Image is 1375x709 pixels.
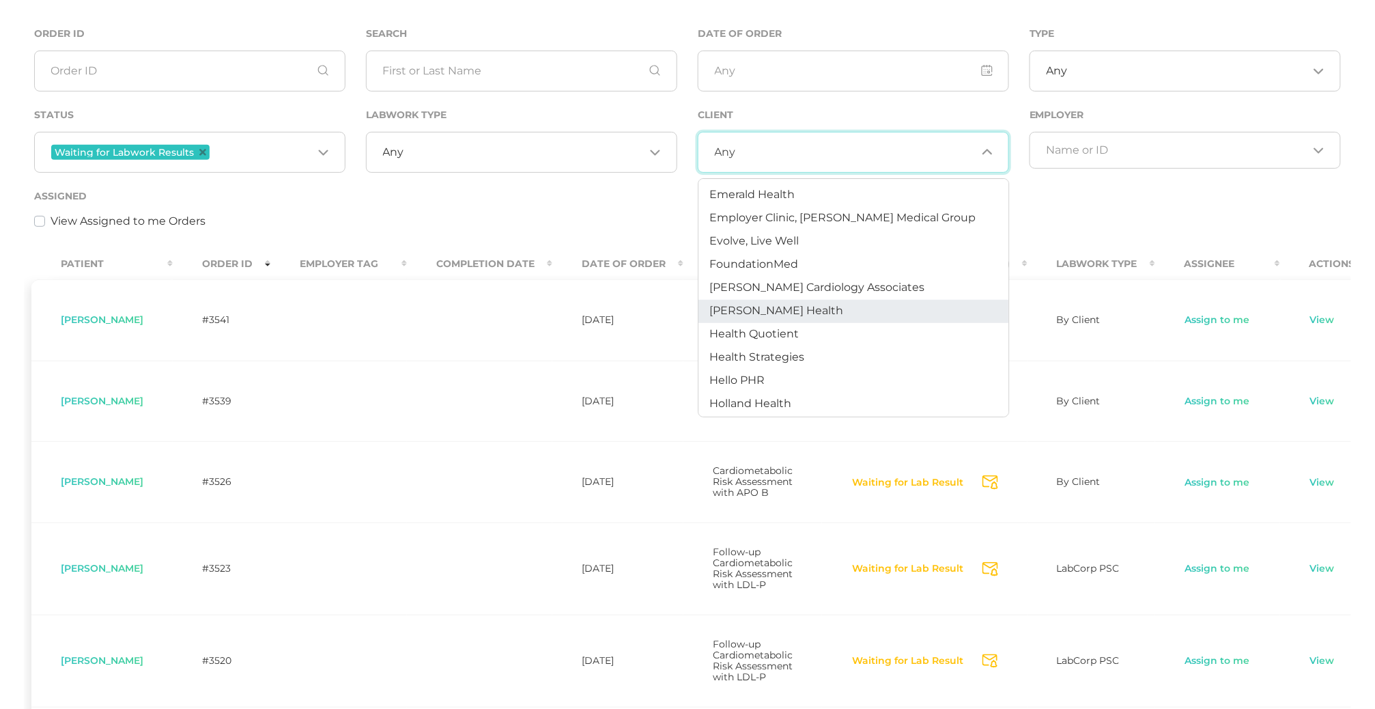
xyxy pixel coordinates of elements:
[1030,132,1341,169] div: Search for option
[710,281,925,294] span: [PERSON_NAME] Cardiology Associates
[710,304,844,317] span: [PERSON_NAME] Health
[407,249,552,279] th: Completion Date : activate to sort column ascending
[51,213,205,230] label: View Assigned to me Orders
[34,109,74,121] label: Status
[698,132,1009,173] div: Search for option
[199,149,206,156] button: Deselect Waiting for Labwork Results
[1309,314,1335,327] a: View
[698,28,782,40] label: Date of Order
[1057,395,1101,407] span: By Client
[1185,395,1251,408] a: Assign to me
[173,361,270,442] td: #3539
[1057,562,1120,574] span: LabCorp PSC
[212,143,313,161] input: Search for option
[1057,654,1120,667] span: LabCorp PSC
[982,475,998,490] svg: Send Notification
[61,562,143,574] span: [PERSON_NAME]
[55,148,194,157] span: Waiting for Labwork Results
[1047,143,1308,157] input: Search for option
[1047,64,1068,78] span: Any
[34,28,85,40] label: Order ID
[366,109,446,121] label: Labwork Type
[1030,51,1341,92] div: Search for option
[1185,562,1251,576] a: Assign to me
[552,441,683,523] td: [DATE]
[34,51,345,92] input: Order ID
[552,615,683,707] td: [DATE]
[34,191,87,202] label: Assigned
[1057,475,1101,488] span: By Client
[710,397,792,410] span: Holland Health
[710,374,765,387] span: Hello PHR
[552,249,683,279] th: Date Of Order : activate to sort column ascending
[1185,314,1251,327] a: Assign to me
[552,361,683,442] td: [DATE]
[366,28,407,40] label: Search
[1030,109,1084,121] label: Employer
[713,464,793,499] span: Cardiometabolic Risk Assessment with APO B
[173,615,270,707] td: #3520
[736,145,976,159] input: Search for option
[1309,562,1335,576] a: View
[1309,654,1335,668] a: View
[715,145,736,159] span: Any
[698,109,733,121] label: Client
[173,441,270,523] td: #3526
[61,475,143,488] span: [PERSON_NAME]
[713,638,793,683] span: Follow-up Cardiometabolic Risk Assessment with LDL-P
[713,546,793,591] span: Follow-up Cardiometabolic Risk Assessment with LDL-P
[1057,314,1101,326] span: By Client
[710,188,795,201] span: Emerald Health
[683,249,822,279] th: Type : activate to sort column ascending
[552,523,683,615] td: [DATE]
[61,314,143,326] span: [PERSON_NAME]
[710,234,799,247] span: Evolve, Live Well
[173,249,270,279] th: Order ID : activate to sort column ascending
[173,279,270,361] td: #3541
[982,562,998,576] svg: Send Notification
[366,132,677,173] div: Search for option
[851,562,964,576] button: Waiting for Lab Result
[982,654,998,669] svg: Send Notification
[173,523,270,615] td: #3523
[61,654,143,667] span: [PERSON_NAME]
[366,51,677,92] input: First or Last Name
[1309,395,1335,408] a: View
[404,145,644,159] input: Search for option
[34,132,345,173] div: Search for option
[1185,476,1251,490] a: Assign to me
[1030,28,1055,40] label: Type
[1155,249,1280,279] th: Assignee : activate to sort column ascending
[851,654,964,668] button: Waiting for Lab Result
[710,350,805,363] span: Health Strategies
[1027,249,1155,279] th: Labwork Type : activate to sort column ascending
[1185,654,1251,668] a: Assign to me
[552,279,683,361] td: [DATE]
[1309,476,1335,490] a: View
[851,476,964,490] button: Waiting for Lab Result
[270,249,407,279] th: Employer Tag : activate to sort column ascending
[61,395,143,407] span: [PERSON_NAME]
[698,51,1009,92] input: Any
[1068,64,1308,78] input: Search for option
[383,145,404,159] span: Any
[710,327,799,340] span: Health Quotient
[710,258,799,270] span: FoundationMed
[31,249,173,279] th: Patient : activate to sort column ascending
[710,211,976,224] span: Employer Clinic, [PERSON_NAME] Medical Group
